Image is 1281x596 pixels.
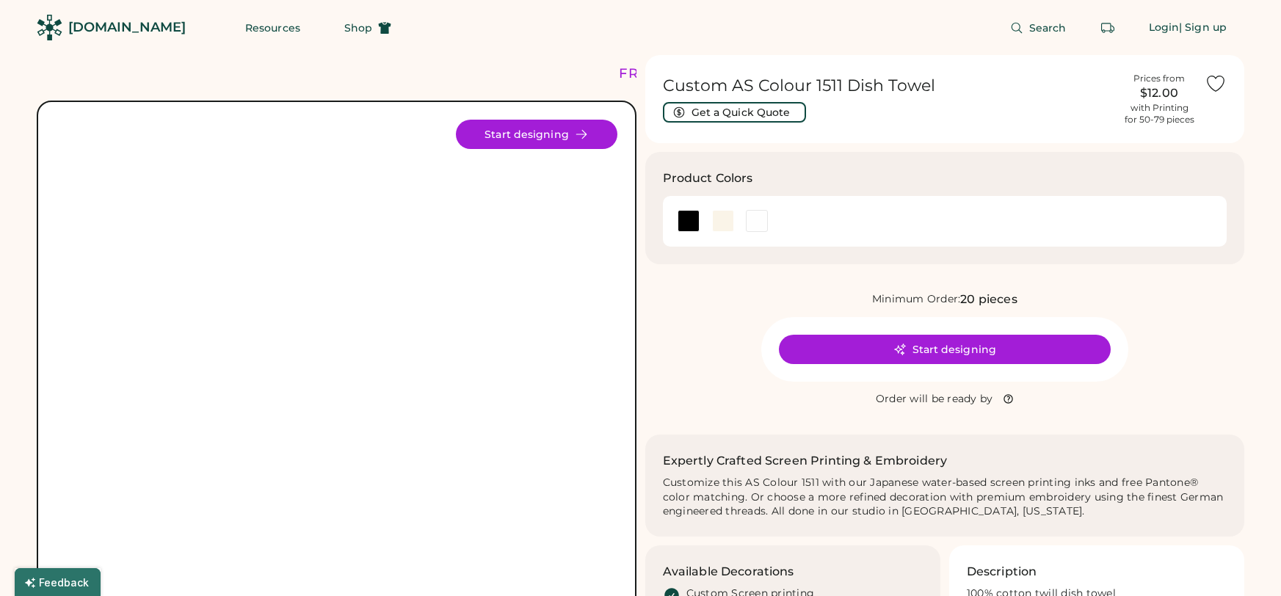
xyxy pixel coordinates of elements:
button: Search [992,13,1084,43]
div: 20 pieces [960,291,1017,308]
div: Login [1149,21,1180,35]
div: Order will be ready by [876,392,993,407]
button: Get a Quick Quote [663,102,806,123]
span: Search [1029,23,1067,33]
div: Prices from [1133,73,1185,84]
h2: Expertly Crafted Screen Printing & Embroidery [663,452,948,470]
div: FREE SHIPPING [619,64,745,84]
button: Shop [327,13,409,43]
div: [DOMAIN_NAME] [68,18,186,37]
img: Rendered Logo - Screens [37,15,62,40]
span: Shop [344,23,372,33]
h3: Description [967,563,1037,581]
div: $12.00 [1122,84,1196,102]
h3: Product Colors [663,170,753,187]
div: with Printing for 50-79 pieces [1125,102,1194,126]
button: Resources [228,13,318,43]
button: Start designing [456,120,617,149]
h3: Available Decorations [663,563,794,581]
div: | Sign up [1179,21,1227,35]
h1: Custom AS Colour 1511 Dish Towel [663,76,1114,96]
button: Retrieve an order [1093,13,1122,43]
div: Minimum Order: [872,292,961,307]
button: Start designing [779,335,1111,364]
div: Customize this AS Colour 1511 with our Japanese water-based screen printing inks and free Pantone... [663,476,1227,520]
